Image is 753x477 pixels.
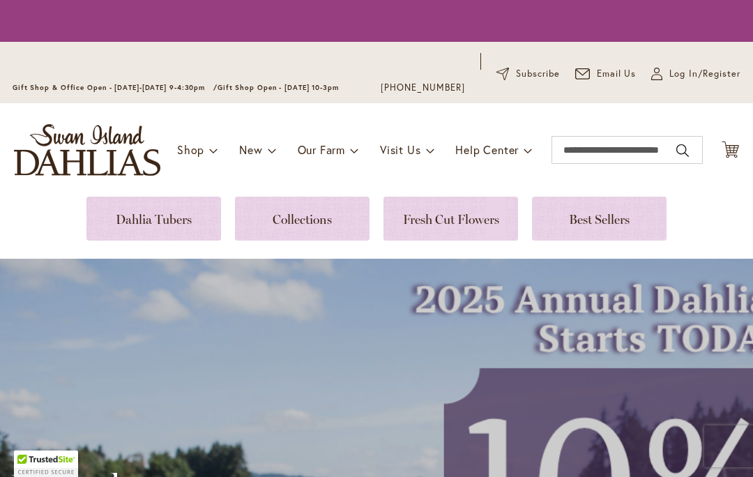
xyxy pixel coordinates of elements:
[380,142,420,157] span: Visit Us
[218,83,339,92] span: Gift Shop Open - [DATE] 10-3pm
[496,67,560,81] a: Subscribe
[597,67,637,81] span: Email Us
[298,142,345,157] span: Our Farm
[575,67,637,81] a: Email Us
[239,142,262,157] span: New
[669,67,740,81] span: Log In/Register
[177,142,204,157] span: Shop
[516,67,560,81] span: Subscribe
[13,83,218,92] span: Gift Shop & Office Open - [DATE]-[DATE] 9-4:30pm /
[14,124,160,176] a: store logo
[676,139,689,162] button: Search
[651,67,740,81] a: Log In/Register
[381,81,465,95] a: [PHONE_NUMBER]
[455,142,519,157] span: Help Center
